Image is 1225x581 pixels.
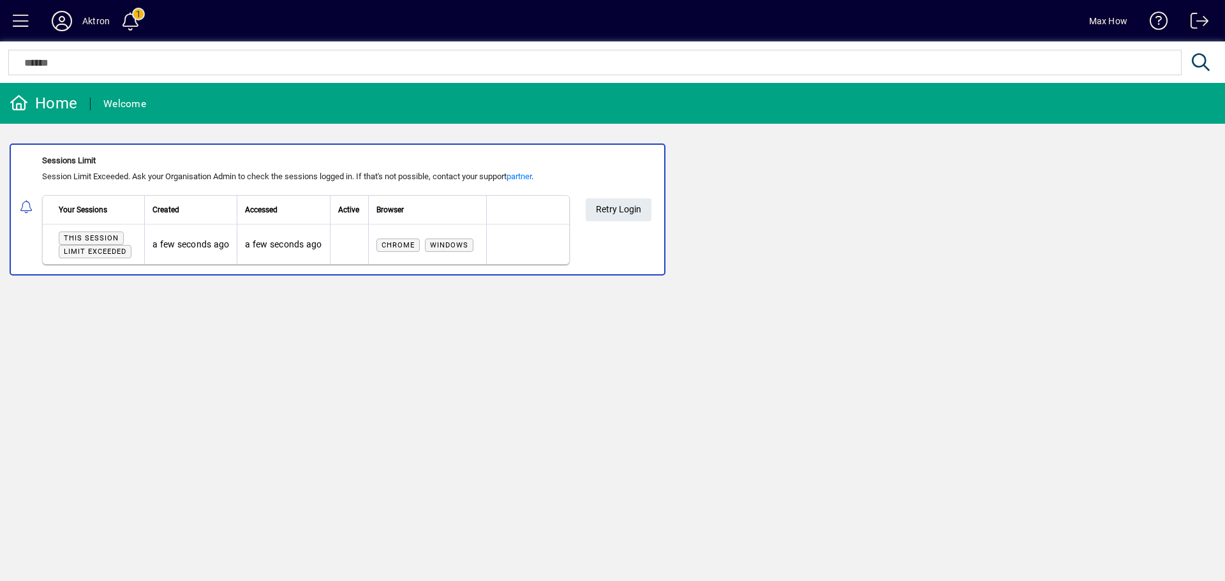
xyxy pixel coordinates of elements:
[41,10,82,33] button: Profile
[596,199,641,220] span: Retry Login
[1140,3,1168,44] a: Knowledge Base
[64,234,119,242] span: This session
[42,154,570,167] div: Sessions Limit
[338,203,359,217] span: Active
[586,198,651,221] button: Retry Login
[10,93,77,114] div: Home
[59,203,107,217] span: Your Sessions
[144,224,237,264] td: a few seconds ago
[152,203,179,217] span: Created
[507,172,531,181] a: partner
[376,203,404,217] span: Browser
[1181,3,1209,44] a: Logout
[42,170,570,183] div: Session Limit Exceeded. Ask your Organisation Admin to check the sessions logged in. If that's no...
[245,203,278,217] span: Accessed
[82,11,110,31] div: Aktron
[1089,11,1127,31] div: Max How
[103,94,146,114] div: Welcome
[382,241,415,249] span: Chrome
[237,224,329,264] td: a few seconds ago
[64,247,126,256] span: Limit exceeded
[430,241,468,249] span: Windows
